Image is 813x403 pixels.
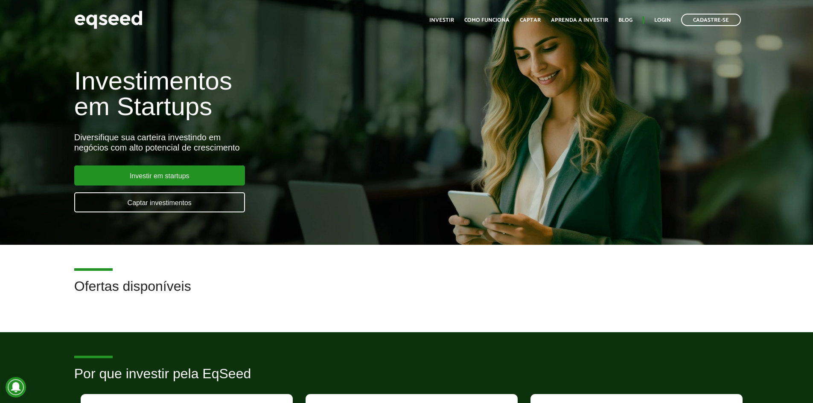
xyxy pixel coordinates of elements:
a: Cadastre-se [681,14,741,26]
a: Investir [429,17,454,23]
a: Captar investimentos [74,192,245,212]
a: Aprenda a investir [551,17,608,23]
a: Como funciona [464,17,510,23]
div: Diversifique sua carteira investindo em negócios com alto potencial de crescimento [74,132,468,153]
h2: Por que investir pela EqSeed [74,366,739,394]
h1: Investimentos em Startups [74,68,468,119]
a: Captar [520,17,541,23]
h2: Ofertas disponíveis [74,279,739,307]
a: Login [654,17,671,23]
a: Investir em startups [74,165,245,186]
a: Blog [618,17,632,23]
img: EqSeed [74,9,143,31]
